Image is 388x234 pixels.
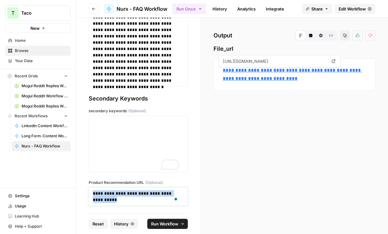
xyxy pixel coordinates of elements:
button: History [110,219,138,229]
a: History [209,4,231,14]
label: Product Recommendation URL [89,180,188,185]
a: Home [5,36,71,46]
span: Nurx - FAQ Workflow [117,5,167,13]
span: Mogul Reddit Replies Workflow Grid [22,83,68,89]
div: To enrich screen reader interactions, please activate Accessibility in Grammarly extension settings [93,119,184,169]
span: Your Data [15,58,68,64]
span: Mogul Reddit Workflow Grid (1) [22,93,68,99]
span: Home [15,38,68,43]
span: T [11,9,15,17]
button: Reset [89,219,108,229]
a: Usage [5,201,71,211]
button: New [5,23,71,33]
a: Integrate [262,4,288,14]
div: Secondary Keywords [89,94,188,103]
span: Reset [92,221,104,227]
a: Analytics [233,4,259,14]
span: [URL][DOMAIN_NAME] [222,55,328,67]
a: Nurx - FAQ Workflow [104,4,167,14]
a: Browse [5,46,71,56]
a: Edit Workflow [335,4,375,14]
span: Share [311,6,323,12]
span: Settings [15,193,68,199]
span: Recent Workflows [15,113,48,119]
span: Help + Support [15,224,68,229]
span: Edit Workflow [339,6,366,12]
span: LinkedIn Content Workflow [22,123,68,129]
a: Nurx - FAQ Workflow [12,141,71,151]
a: Mogul Reddit Replies Workflow Grid [12,81,71,91]
button: Recent Workflows [5,111,71,121]
span: Usage [15,203,68,209]
span: (Optional) [128,108,146,114]
button: Run Once [172,3,206,14]
a: LinkedIn Content Workflow [12,121,71,131]
span: Long Form-Content Workflow - AI Clients (New) [22,133,68,139]
span: Recent Grids [15,73,38,79]
a: Settings [5,191,71,201]
span: (Optional) [145,180,163,185]
span: History [114,221,129,227]
div: To enrich screen reader interactions, please activate Accessibility in Grammarly extension settings [93,190,184,203]
button: Recent Grids [5,71,71,81]
button: Workspace: Taco [5,5,71,21]
a: Learning Hub [5,211,71,221]
a: Mogul Reddit Replies Workflow Grid (1) [12,101,71,111]
span: Run Workflow [151,221,178,227]
a: Your Data [5,56,71,66]
span: Taco [21,10,60,16]
a: Mogul Reddit Workflow Grid (1) [12,91,71,101]
span: New [30,25,40,31]
span: Learning Hub [15,213,68,219]
h2: Output [213,30,375,41]
a: Long Form-Content Workflow - AI Clients (New) [12,131,71,141]
button: Run Workflow [147,219,188,229]
span: Mogul Reddit Replies Workflow Grid (1) [22,103,68,109]
span: Nurx - FAQ Workflow [22,143,68,149]
label: secondary keywords [89,108,188,114]
span: File_url [213,44,375,53]
span: Browse [15,48,68,54]
button: Share [302,4,332,14]
button: Help + Support [5,221,71,231]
